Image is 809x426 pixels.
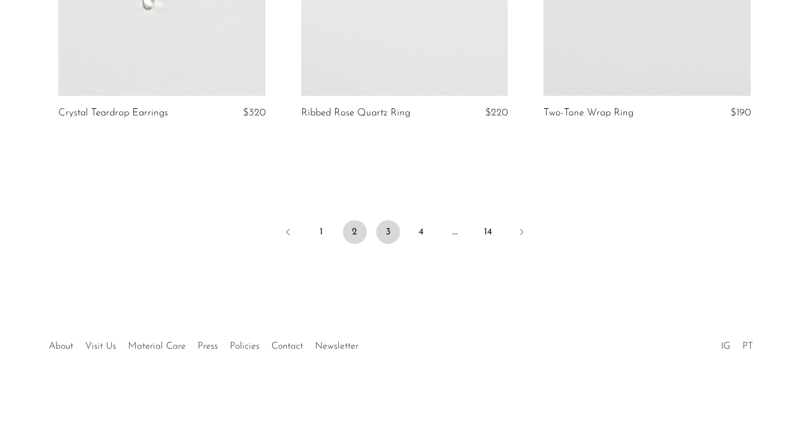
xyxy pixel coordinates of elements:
[58,108,168,118] a: Crystal Teardrop Earrings
[485,108,508,118] span: $220
[85,342,116,351] a: Visit Us
[476,220,500,244] a: 14
[128,342,186,351] a: Material Care
[49,342,73,351] a: About
[376,220,400,244] a: 3
[343,220,367,244] span: 2
[443,220,467,244] span: …
[310,220,333,244] a: 1
[410,220,433,244] a: 4
[276,220,300,246] a: Previous
[730,108,751,118] span: $190
[715,332,759,355] ul: Social Medias
[510,220,533,246] a: Next
[230,342,260,351] a: Policies
[301,108,410,118] a: Ribbed Rose Quartz Ring
[742,342,753,351] a: PT
[43,332,364,355] ul: Quick links
[198,342,218,351] a: Press
[271,342,303,351] a: Contact
[721,342,730,351] a: IG
[544,108,633,118] a: Two-Tone Wrap Ring
[243,108,265,118] span: $320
